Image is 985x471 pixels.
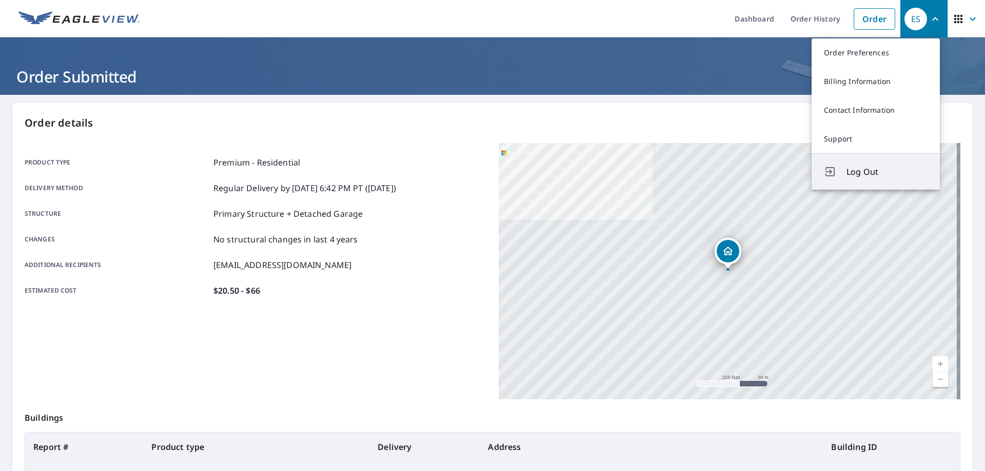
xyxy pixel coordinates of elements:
[25,399,960,432] p: Buildings
[846,166,928,178] span: Log Out
[369,433,480,461] th: Delivery
[904,8,927,30] div: ES
[18,11,140,27] img: EV Logo
[933,372,948,387] a: Current Level 17, Zoom Out
[25,208,209,220] p: Structure
[812,153,940,190] button: Log Out
[715,238,741,270] div: Dropped pin, building 1, Residential property, 10613 Roseway Blvd Irwin, PA 15642
[213,208,363,220] p: Primary Structure + Detached Garage
[854,8,895,30] a: Order
[480,433,823,461] th: Address
[25,259,209,271] p: Additional recipients
[12,66,973,87] h1: Order Submitted
[213,182,396,194] p: Regular Delivery by [DATE] 6:42 PM PT ([DATE])
[812,67,940,96] a: Billing Information
[812,125,940,153] a: Support
[25,156,209,169] p: Product type
[823,433,960,461] th: Building ID
[812,96,940,125] a: Contact Information
[213,259,351,271] p: [EMAIL_ADDRESS][DOMAIN_NAME]
[25,433,143,461] th: Report #
[933,356,948,372] a: Current Level 17, Zoom In
[25,284,209,297] p: Estimated cost
[25,115,960,131] p: Order details
[25,233,209,245] p: Changes
[213,233,358,245] p: No structural changes in last 4 years
[25,182,209,194] p: Delivery method
[213,156,300,169] p: Premium - Residential
[143,433,369,461] th: Product type
[812,38,940,67] a: Order Preferences
[213,284,260,297] p: $20.50 - $66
